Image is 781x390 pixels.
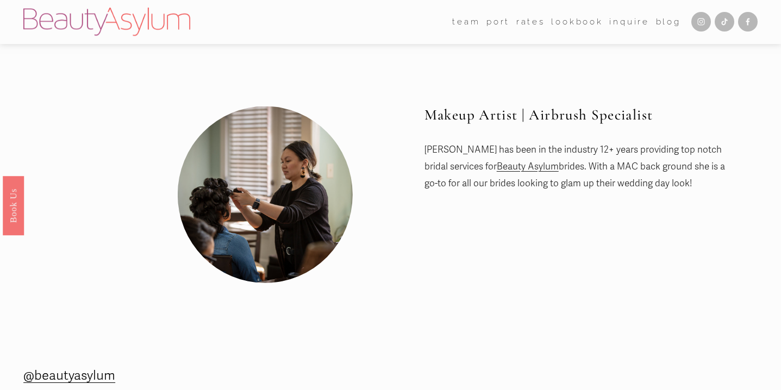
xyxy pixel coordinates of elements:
a: @beautyasylum [23,364,115,387]
img: Beauty Asylum | Bridal Hair &amp; Makeup Charlotte &amp; Atlanta [23,8,190,36]
a: Inquire [609,14,649,30]
a: Facebook [738,12,758,32]
a: Blog [656,14,681,30]
p: [PERSON_NAME] has been in the industry 12+ years providing top notch bridal services for brides. ... [424,142,727,192]
a: Rates [516,14,545,30]
a: Book Us [3,176,24,235]
a: port [486,14,510,30]
a: Beauty Asylum [497,161,559,172]
span: team [452,15,480,30]
h2: Makeup Artist | Airbrush Specialist [424,106,727,124]
a: folder dropdown [452,14,480,30]
a: TikTok [715,12,734,32]
a: Instagram [691,12,711,32]
a: Lookbook [551,14,603,30]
